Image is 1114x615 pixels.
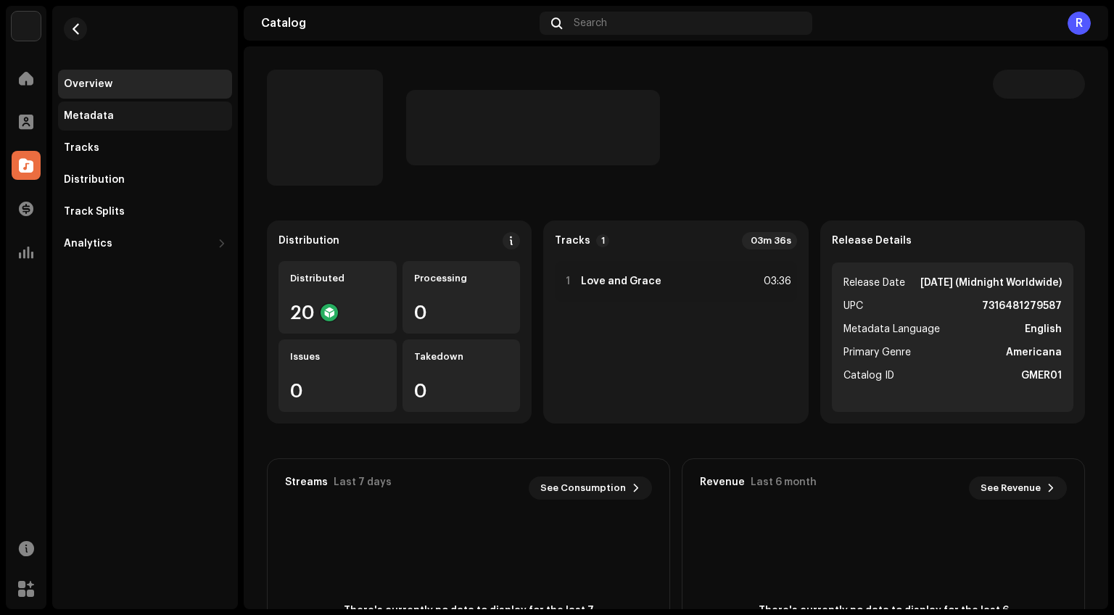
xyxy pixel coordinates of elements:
[843,274,905,292] span: Release Date
[64,174,125,186] div: Distribution
[414,351,509,363] div: Takedown
[290,351,385,363] div: Issues
[58,229,232,258] re-m-nav-dropdown: Analytics
[700,476,745,488] div: Revenue
[58,70,232,99] re-m-nav-item: Overview
[64,110,114,122] div: Metadata
[261,17,534,29] div: Catalog
[12,12,41,41] img: 4d355f5d-9311-46a2-b30d-525bdb8252bf
[64,238,112,249] div: Analytics
[982,297,1062,315] strong: 7316481279587
[832,235,912,247] strong: Release Details
[843,321,940,338] span: Metadata Language
[278,235,339,247] div: Distribution
[529,476,652,500] button: See Consumption
[969,476,1067,500] button: See Revenue
[843,367,894,384] span: Catalog ID
[540,474,626,503] span: See Consumption
[1025,321,1062,338] strong: English
[58,102,232,131] re-m-nav-item: Metadata
[414,273,509,284] div: Processing
[751,476,817,488] div: Last 6 month
[285,476,328,488] div: Streams
[742,232,797,249] div: 03m 36s
[58,165,232,194] re-m-nav-item: Distribution
[1021,367,1062,384] strong: GMER01
[64,142,99,154] div: Tracks
[290,273,385,284] div: Distributed
[596,234,609,247] p-badge: 1
[1068,12,1091,35] div: R
[920,274,1062,292] strong: [DATE] (Midnight Worldwide)
[1006,344,1062,361] strong: Americana
[581,276,661,287] strong: Love and Grace
[58,197,232,226] re-m-nav-item: Track Splits
[58,133,232,162] re-m-nav-item: Tracks
[574,17,607,29] span: Search
[843,297,863,315] span: UPC
[334,476,392,488] div: Last 7 days
[981,474,1041,503] span: See Revenue
[759,273,791,290] div: 03:36
[64,78,112,90] div: Overview
[555,235,590,247] strong: Tracks
[843,344,911,361] span: Primary Genre
[64,206,125,218] div: Track Splits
